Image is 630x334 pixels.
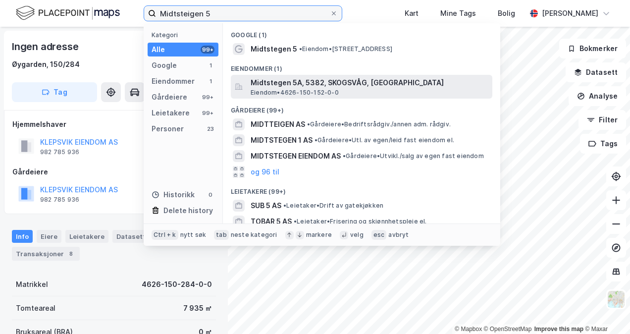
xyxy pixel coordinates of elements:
[306,231,332,239] div: markere
[12,82,97,102] button: Tag
[559,39,626,58] button: Bokmerker
[12,58,80,70] div: Øygarden, 150/284
[12,39,80,55] div: Ingen adresse
[201,46,214,54] div: 99+
[183,302,212,314] div: 7 935 ㎡
[534,326,583,333] a: Improve this map
[201,109,214,117] div: 99+
[580,286,630,334] div: Kontrollprogram for chat
[299,45,392,53] span: Eiendom • [STREET_ADDRESS]
[440,7,476,19] div: Mine Tags
[12,230,33,243] div: Info
[580,134,626,154] button: Tags
[112,230,150,243] div: Datasett
[152,107,190,119] div: Leietakere
[251,200,281,212] span: SUB 5 AS
[12,166,215,178] div: Gårdeiere
[66,249,76,259] div: 8
[223,99,500,116] div: Gårdeiere (99+)
[214,230,229,240] div: tab
[223,57,500,75] div: Eiendommer (1)
[12,118,215,130] div: Hjemmelshaver
[40,148,79,156] div: 982 785 936
[12,247,80,261] div: Transaksjoner
[142,278,212,290] div: 4626-150-284-0-0
[152,230,178,240] div: Ctrl + k
[152,59,177,71] div: Google
[283,202,383,210] span: Leietaker • Drift av gatekjøkken
[207,61,214,69] div: 1
[299,45,302,53] span: •
[405,7,419,19] div: Kart
[315,136,454,144] span: Gårdeiere • Utl. av egen/leid fast eiendom el.
[578,110,626,130] button: Filter
[542,7,598,19] div: [PERSON_NAME]
[315,136,317,144] span: •
[251,150,341,162] span: MIDTSTEGEN EIENDOM AS
[37,230,61,243] div: Eiere
[207,125,214,133] div: 23
[388,231,409,239] div: avbryt
[343,152,346,160] span: •
[343,152,484,160] span: Gårdeiere • Utvikl./salg av egen fast eiendom
[16,302,55,314] div: Tomteareal
[65,230,108,243] div: Leietakere
[498,7,515,19] div: Bolig
[223,23,500,41] div: Google (1)
[207,77,214,85] div: 1
[251,89,339,97] span: Eiendom • 4626-150-152-0-0
[251,43,297,55] span: Midtstegen 5
[251,77,488,89] span: Midtstegen 5A, 5382, SKOGSVÅG, [GEOGRAPHIC_DATA]
[16,4,120,22] img: logo.f888ab2527a4732fd821a326f86c7f29.svg
[251,134,313,146] span: MIDTSTEGEN 1 AS
[223,180,500,198] div: Leietakere (99+)
[283,202,286,209] span: •
[152,189,195,201] div: Historikk
[307,120,310,128] span: •
[566,62,626,82] button: Datasett
[207,191,214,199] div: 0
[251,216,292,227] span: TOBAR 5 AS
[152,123,184,135] div: Personer
[156,6,330,21] input: Søk på adresse, matrikkel, gårdeiere, leietakere eller personer
[580,286,630,334] iframe: Chat Widget
[307,120,451,128] span: Gårdeiere • Bedriftsrådgiv./annen adm. rådgiv.
[163,205,213,217] div: Delete history
[455,326,482,333] a: Mapbox
[484,326,532,333] a: OpenStreetMap
[201,93,214,101] div: 99+
[251,166,279,178] button: og 96 til
[152,44,165,56] div: Alle
[40,196,79,204] div: 982 785 936
[350,231,364,239] div: velg
[294,218,427,225] span: Leietaker • Frisering og skjønnhetspleie el.
[180,231,207,239] div: nytt søk
[231,231,277,239] div: neste kategori
[152,91,187,103] div: Gårdeiere
[569,86,626,106] button: Analyse
[16,278,48,290] div: Matrikkel
[152,31,218,39] div: Kategori
[152,75,195,87] div: Eiendommer
[294,218,297,225] span: •
[371,230,387,240] div: esc
[251,118,305,130] span: MIDTTEIGEN AS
